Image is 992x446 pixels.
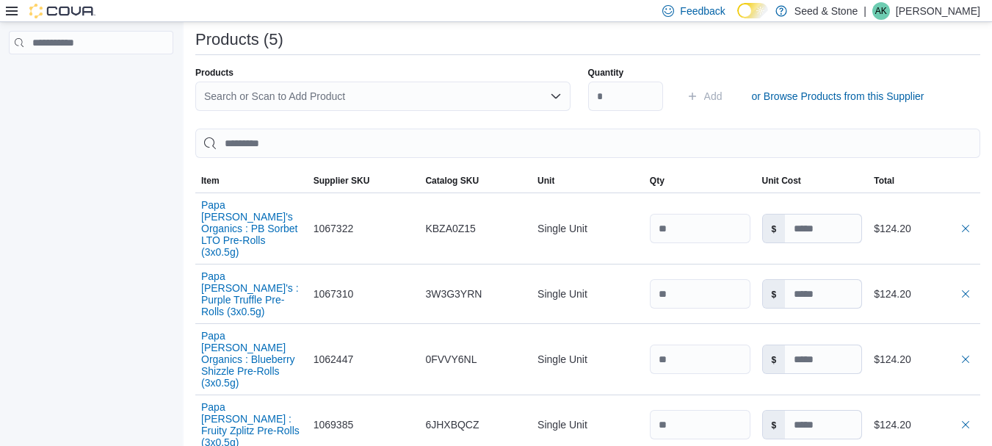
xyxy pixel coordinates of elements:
[588,67,624,79] label: Quantity
[896,2,980,20] p: [PERSON_NAME]
[704,89,723,104] span: Add
[763,280,786,308] label: $
[425,220,475,237] span: KBZA0Z15
[314,416,354,434] span: 1069385
[201,270,302,317] button: Papa [PERSON_NAME]'s : Purple Truffle Pre-Rolls (3x0.5g)
[195,67,233,79] label: Products
[874,350,974,368] div: $124.20
[762,175,801,187] span: Unit Cost
[680,4,725,18] span: Feedback
[29,4,95,18] img: Cova
[532,279,644,309] div: Single Unit
[314,175,370,187] span: Supplier SKU
[201,330,302,389] button: Papa [PERSON_NAME] Organics : Blueberry Shizzle Pre-Rolls (3x0.5g)
[314,220,354,237] span: 1067322
[763,411,786,439] label: $
[314,350,354,368] span: 1062447
[308,169,420,193] button: Supplier SKU
[737,18,738,19] span: Dark Mode
[756,169,869,193] button: Unit Cost
[874,416,974,434] div: $124.20
[746,82,930,111] button: or Browse Products from this Supplier
[874,220,974,237] div: $124.20
[532,410,644,439] div: Single Unit
[737,3,768,18] input: Dark Mode
[419,169,532,193] button: Catalog SKU
[644,169,756,193] button: Qty
[794,2,858,20] p: Seed & Stone
[314,285,354,303] span: 1067310
[425,285,482,303] span: 3W3G3YRN
[875,2,887,20] span: AK
[868,169,980,193] button: Total
[532,345,644,374] div: Single Unit
[872,2,890,20] div: Arun Kumar
[763,345,786,373] label: $
[195,169,308,193] button: Item
[763,215,786,242] label: $
[425,350,477,368] span: 0FVVY6NL
[201,199,302,258] button: Papa [PERSON_NAME]'s Organics : PB Sorbet LTO Pre-Rolls (3x0.5g)
[874,175,894,187] span: Total
[201,175,220,187] span: Item
[537,175,554,187] span: Unit
[752,89,924,104] span: or Browse Products from this Supplier
[864,2,866,20] p: |
[425,175,479,187] span: Catalog SKU
[550,90,562,102] button: Open list of options
[650,175,665,187] span: Qty
[532,214,644,243] div: Single Unit
[874,285,974,303] div: $124.20
[681,82,728,111] button: Add
[425,416,479,434] span: 6JHXBQCZ
[9,57,173,93] nav: Complex example
[532,169,644,193] button: Unit
[195,31,283,48] h3: Products (5)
